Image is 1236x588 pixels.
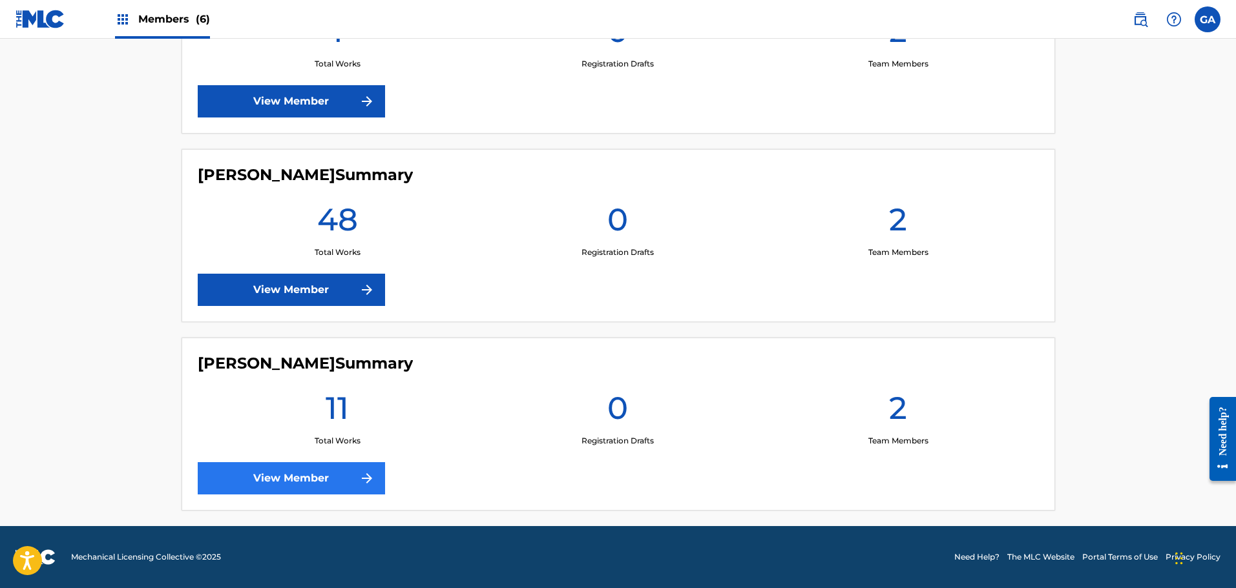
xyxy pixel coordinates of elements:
[359,282,375,298] img: f7272a7cc735f4ea7f67.svg
[1195,6,1220,32] div: User Menu
[16,549,56,565] img: logo
[198,165,413,185] h4: Martin Gonzalez
[1082,551,1158,563] a: Portal Terms of Use
[198,462,385,494] a: View Member
[1007,551,1074,563] a: The MLC Website
[868,247,928,258] p: Team Members
[115,12,131,27] img: Top Rightsholders
[1175,539,1183,578] div: Drag
[1166,551,1220,563] a: Privacy Policy
[607,389,628,435] h1: 0
[581,58,654,70] p: Registration Drafts
[196,13,210,25] span: (6)
[315,435,361,447] p: Total Works
[71,551,221,563] span: Mechanical Licensing Collective © 2025
[581,247,654,258] p: Registration Drafts
[889,389,907,435] h1: 2
[954,551,1000,563] a: Need Help?
[317,200,358,247] h1: 48
[326,389,349,435] h1: 11
[16,10,65,28] img: MLC Logo
[138,12,210,26] span: Members
[1166,12,1182,27] img: help
[889,200,907,247] h1: 2
[868,435,928,447] p: Team Members
[868,58,928,70] p: Team Members
[315,247,361,258] p: Total Works
[1161,6,1187,32] div: Help
[315,58,361,70] p: Total Works
[198,354,413,373] h4: Phil Vazquez
[1127,6,1153,32] a: Public Search
[1171,526,1236,588] iframe: Chat Widget
[1133,12,1148,27] img: search
[607,200,628,247] h1: 0
[198,274,385,306] a: View Member
[581,435,654,447] p: Registration Drafts
[359,94,375,109] img: f7272a7cc735f4ea7f67.svg
[198,85,385,117] a: View Member
[359,471,375,486] img: f7272a7cc735f4ea7f67.svg
[1200,387,1236,491] iframe: Resource Center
